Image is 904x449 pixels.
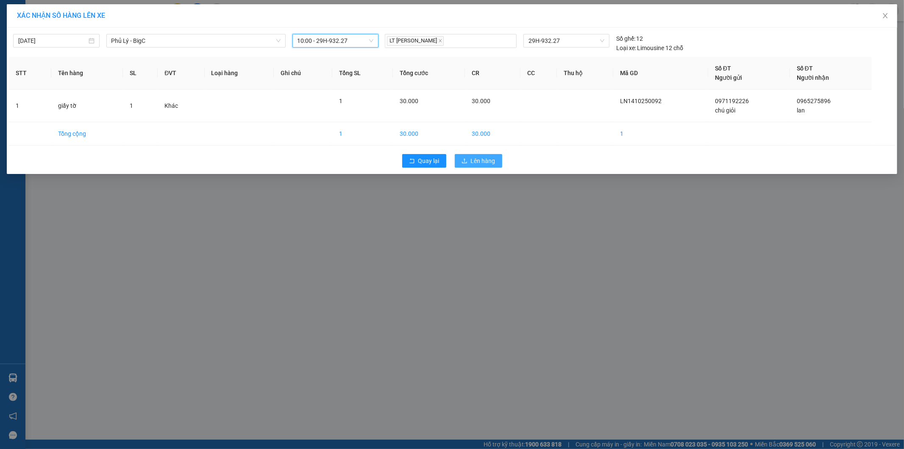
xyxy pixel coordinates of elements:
[387,36,444,46] span: LT [PERSON_NAME]
[438,39,442,43] span: close
[17,11,105,20] span: XÁC NHẬN SỐ HÀNG LÊN XE
[409,158,415,165] span: rollback
[613,122,708,146] td: 1
[455,154,502,168] button: uploadLên hàng
[465,122,520,146] td: 30.000
[400,98,418,104] span: 30.000
[123,57,158,90] th: SL
[471,156,495,166] span: Lên hàng
[158,90,204,122] td: Khác
[616,34,635,43] span: Số ghế:
[393,57,465,90] th: Tổng cước
[616,43,636,53] span: Loại xe:
[620,98,662,104] span: LN1410250092
[462,158,467,165] span: upload
[332,122,393,146] td: 1
[797,65,813,72] span: Số ĐT
[616,43,684,53] div: Limousine 12 chỗ
[613,57,708,90] th: Mã GD
[797,107,805,114] span: lan
[18,36,87,45] input: 14/10/2025
[111,34,281,47] span: Phủ Lý - BigC
[393,122,465,146] td: 30.000
[465,57,520,90] th: CR
[332,57,393,90] th: Tổng SL
[557,57,613,90] th: Thu hộ
[205,57,274,90] th: Loại hàng
[274,57,332,90] th: Ghi chú
[873,4,897,28] button: Close
[882,12,889,19] span: close
[51,122,123,146] td: Tổng cộng
[9,90,51,122] td: 1
[418,156,439,166] span: Quay lại
[9,57,51,90] th: STT
[715,74,742,81] span: Người gửi
[616,34,643,43] div: 12
[715,98,749,104] span: 0971192226
[402,154,446,168] button: rollbackQuay lại
[298,34,374,47] span: 10:00 - 29H-932.27
[158,57,204,90] th: ĐVT
[130,102,133,109] span: 1
[339,98,342,104] span: 1
[797,74,829,81] span: Người nhận
[715,65,731,72] span: Số ĐT
[797,98,831,104] span: 0965275896
[528,34,604,47] span: 29H-932.27
[520,57,557,90] th: CC
[472,98,490,104] span: 30.000
[715,107,735,114] span: chú giỏi
[276,38,281,43] span: down
[51,90,123,122] td: giấy tờ
[51,57,123,90] th: Tên hàng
